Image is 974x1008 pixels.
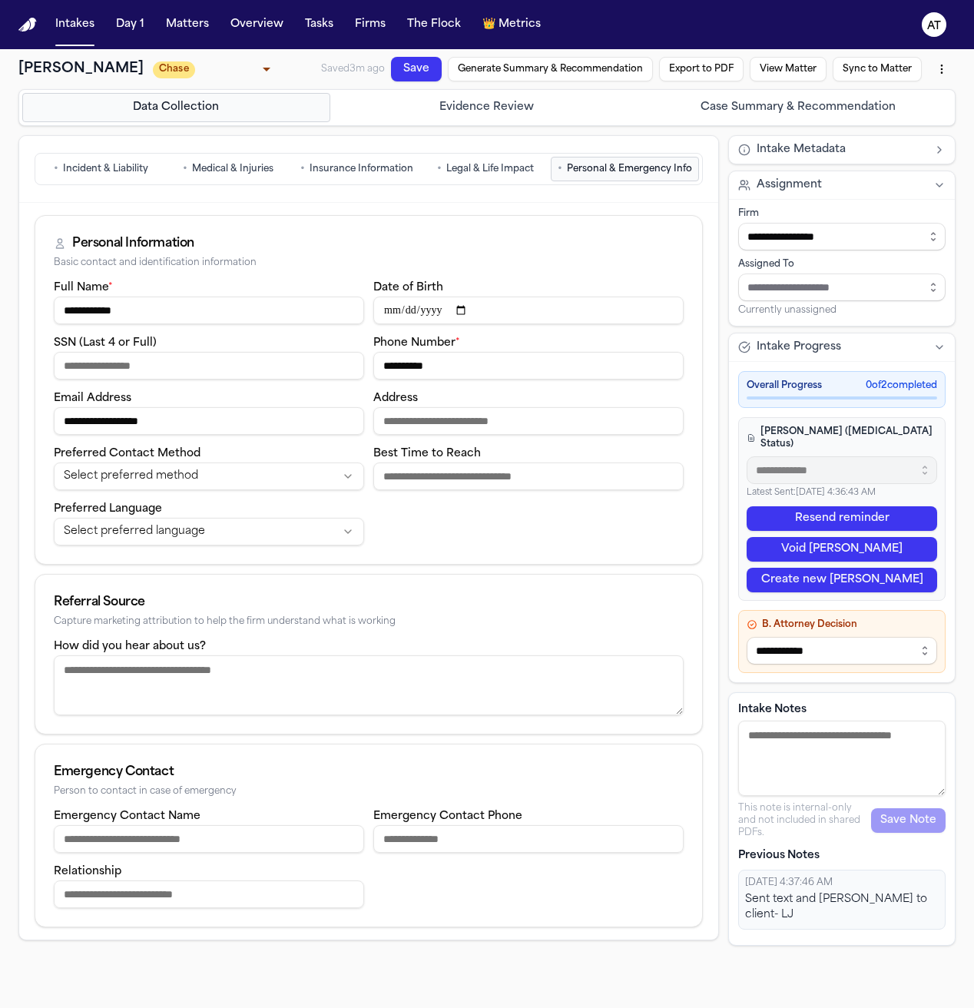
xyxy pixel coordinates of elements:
[166,157,290,181] button: Go to Medical & Injuries
[747,487,937,500] p: Latest Sent: [DATE] 4:36:43 AM
[54,641,206,652] label: How did you hear about us?
[738,702,946,718] label: Intake Notes
[448,57,653,81] button: Generate Summary & Recommendation
[738,721,946,796] textarea: Intake notes
[300,161,305,177] span: •
[18,58,144,80] h1: [PERSON_NAME]
[729,136,955,164] button: Intake Metadata
[72,234,194,253] div: Personal Information
[833,57,922,81] button: Sync to Matter
[750,57,827,81] button: View Matter
[567,163,692,175] span: Personal & Emergency Info
[321,65,385,74] span: Saved 3m ago
[738,848,946,864] p: Previous Notes
[54,337,157,349] label: SSN (Last 4 or Full)
[437,161,442,177] span: •
[373,407,684,435] input: Address
[22,93,952,122] nav: Intake steps
[391,57,442,81] button: Save
[373,448,481,459] label: Best Time to Reach
[747,426,937,450] h4: [PERSON_NAME] ([MEDICAL_DATA] Status)
[928,55,956,83] button: More actions
[373,337,460,349] label: Phone Number
[54,257,684,269] div: Basic contact and identification information
[54,393,131,404] label: Email Address
[224,11,290,38] button: Overview
[747,568,937,592] button: Create new [PERSON_NAME]
[333,93,641,122] button: Go to Evidence Review step
[757,142,846,157] span: Intake Metadata
[738,802,871,839] p: This note is internal-only and not included in shared PDFs.
[644,93,952,122] button: Go to Case Summary & Recommendation step
[54,786,684,797] div: Person to contact in case of emergency
[659,57,744,81] button: Export to PDF
[153,61,195,78] span: Chase
[54,866,121,877] label: Relationship
[745,892,939,923] div: Sent text and [PERSON_NAME] to client- LJ
[373,393,418,404] label: Address
[476,11,547,38] button: crownMetrics
[423,157,548,181] button: Go to Legal & Life Impact
[183,161,187,177] span: •
[192,163,273,175] span: Medical & Injuries
[738,207,946,220] div: Firm
[729,171,955,199] button: Assignment
[373,811,522,822] label: Emergency Contact Phone
[38,157,163,181] button: Go to Incident & Liability
[54,161,58,177] span: •
[373,282,443,293] label: Date of Birth
[153,58,276,80] div: Update intake status
[54,297,364,324] input: Full name
[54,352,364,380] input: SSN
[54,763,684,781] div: Emergency Contact
[54,407,364,435] input: Email address
[757,177,822,193] span: Assignment
[310,163,413,175] span: Insurance Information
[54,880,364,908] input: Emergency contact relationship
[747,380,822,392] span: Overall Progress
[18,18,37,32] img: Finch Logo
[18,18,37,32] a: Home
[299,11,340,38] button: Tasks
[49,11,101,38] button: Intakes
[373,463,684,490] input: Best time to reach
[757,340,841,355] span: Intake Progress
[22,93,330,122] button: Go to Data Collection step
[54,593,684,612] div: Referral Source
[54,616,684,628] div: Capture marketing attribution to help the firm understand what is working
[54,448,200,459] label: Preferred Contact Method
[747,506,937,531] button: Resend reminder
[293,157,420,181] button: Go to Insurance Information
[54,282,113,293] label: Full Name
[401,11,467,38] button: The Flock
[558,161,562,177] span: •
[54,825,364,853] input: Emergency contact name
[738,304,837,317] span: Currently unassigned
[63,163,148,175] span: Incident & Liability
[745,877,939,889] div: [DATE] 4:37:46 AM
[738,274,946,301] input: Assign to staff member
[160,11,215,38] button: Matters
[349,11,392,38] button: Firms
[110,11,151,38] button: Day 1
[373,825,684,853] input: Emergency contact phone
[54,503,162,515] label: Preferred Language
[54,811,200,822] label: Emergency Contact Name
[866,380,937,392] span: 0 of 2 completed
[738,258,946,270] div: Assigned To
[747,537,937,562] button: Void [PERSON_NAME]
[729,333,955,361] button: Intake Progress
[373,297,684,324] input: Date of birth
[551,157,699,181] button: Go to Personal & Emergency Info
[373,352,684,380] input: Phone number
[446,163,534,175] span: Legal & Life Impact
[738,223,946,250] input: Select firm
